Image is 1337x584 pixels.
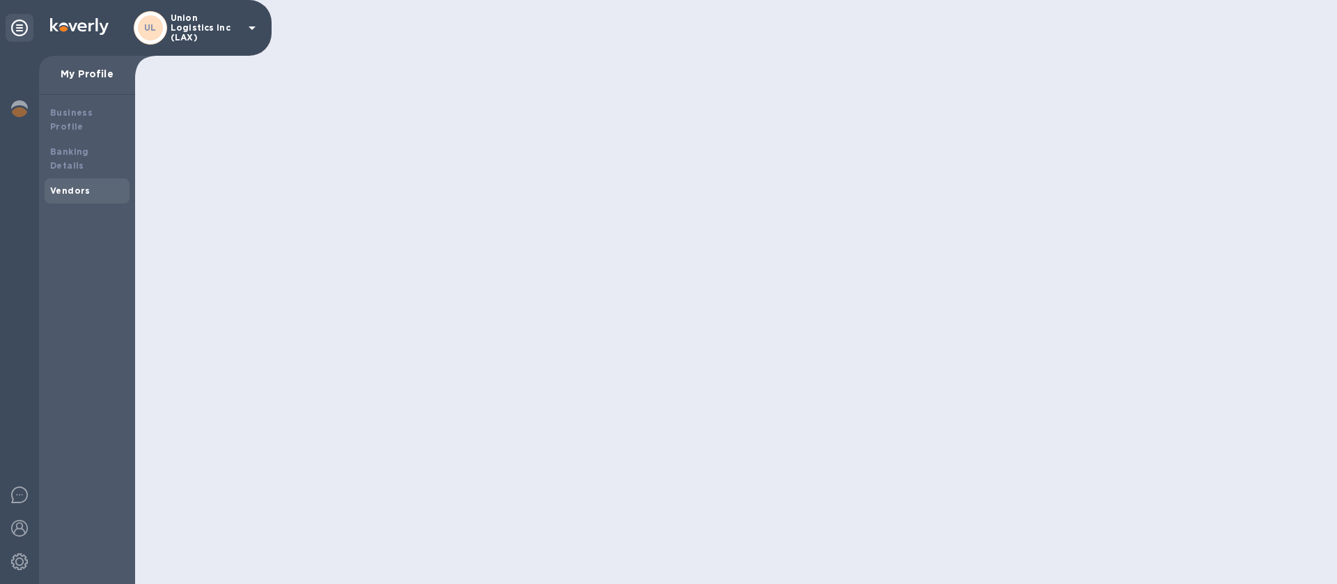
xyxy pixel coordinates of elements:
[50,18,109,35] img: Logo
[144,22,157,33] b: UL
[6,14,33,42] div: Unpin categories
[50,185,91,196] b: Vendors
[50,107,93,132] b: Business Profile
[50,146,89,171] b: Banking Details
[50,67,124,81] p: My Profile
[171,13,240,43] p: Union Logistics Inc (LAX)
